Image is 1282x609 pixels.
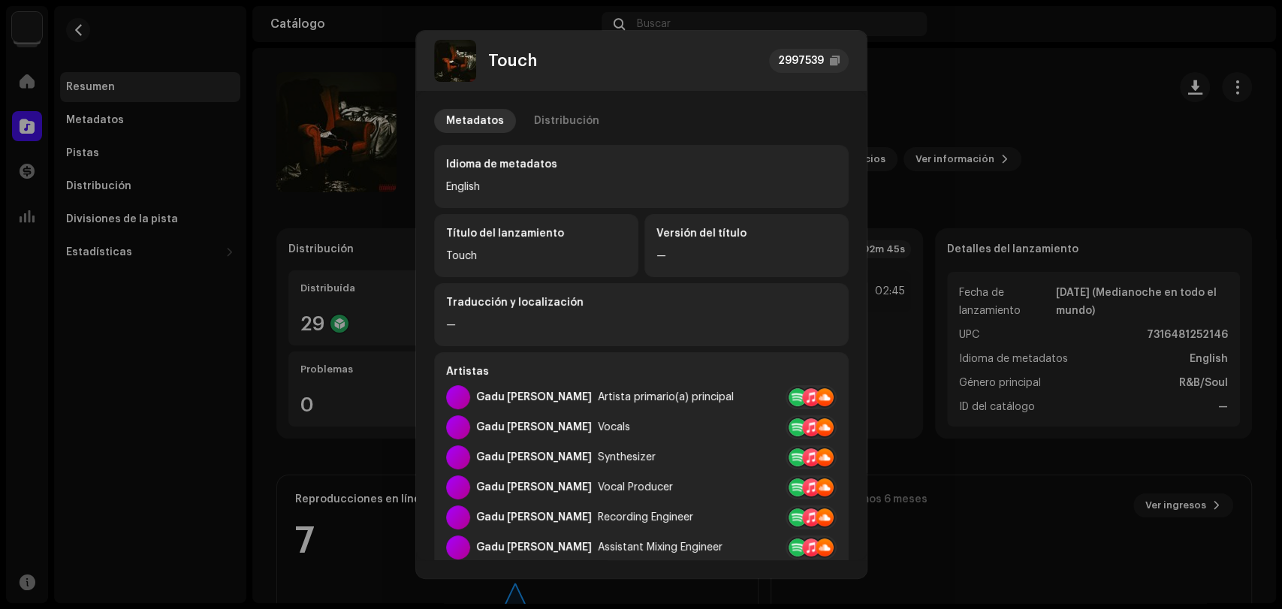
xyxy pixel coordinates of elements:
div: Versión del título [656,226,837,241]
div: Vocals [598,421,630,433]
div: Gadu [PERSON_NAME] [476,451,592,463]
div: Touch [488,52,537,70]
div: Título del lanzamiento [446,226,626,241]
div: 2997539 [778,52,824,70]
img: bccabe0e-6f96-4221-8f39-b6f215d5fa2d [434,40,476,82]
div: Gadu [PERSON_NAME] [476,391,592,403]
div: Touch [446,247,626,265]
div: Gadu [PERSON_NAME] [476,541,592,553]
div: Assistant Mixing Engineer [598,541,722,553]
div: Distribución [534,109,599,133]
div: — [446,316,837,334]
div: Idioma de metadatos [446,157,837,172]
div: Synthesizer [598,451,656,463]
div: Vocal Producer [598,481,673,493]
div: English [446,178,837,196]
div: Traducción y localización [446,295,837,310]
div: Gadu [PERSON_NAME] [476,481,592,493]
div: Gadu [PERSON_NAME] [476,421,592,433]
div: Metadatos [446,109,504,133]
div: Gadu [PERSON_NAME] [476,511,592,523]
div: Artistas [446,364,837,379]
div: — [656,247,837,265]
div: Recording Engineer [598,511,693,523]
div: Artista primario(a) principal [598,391,734,403]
